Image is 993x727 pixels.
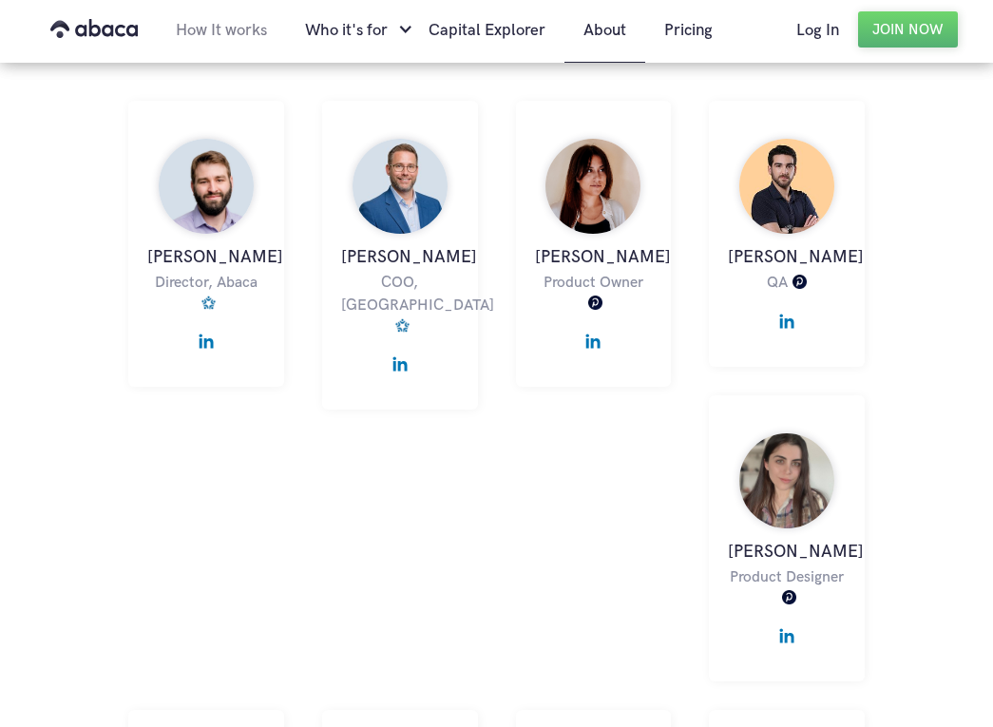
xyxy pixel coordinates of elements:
[395,318,410,333] img: Village Capital
[779,304,794,329] img: https://www.linkedin.com/in/emanuelalsantos/
[544,274,643,292] h4: Product Owner
[779,619,794,643] img: https://pt.linkedin.com/in/gabrielarocha95
[588,296,602,310] img: Pixelmatters
[792,275,807,289] img: Pixelmatters
[201,296,216,310] img: Village Capital
[782,590,796,604] img: Pixelmatters
[147,243,265,272] h3: [PERSON_NAME]
[199,324,214,349] img: https://www.linkedin.com/in/hobbsandrew/
[858,11,958,48] a: Join Now
[767,274,788,292] h4: QA
[535,243,653,272] h3: [PERSON_NAME]
[728,538,846,566] h3: [PERSON_NAME]
[728,243,846,272] h3: [PERSON_NAME]
[155,274,258,292] h4: Director, Abaca
[585,324,601,349] img: https://pt.linkedin.com/in/marta-correia-2848a0a0
[730,568,844,586] h4: Product Designer
[341,243,459,272] h3: [PERSON_NAME]
[392,347,408,372] img: https://www.linkedin.com/in/peterlundquist/
[341,274,494,315] h4: COO, [GEOGRAPHIC_DATA]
